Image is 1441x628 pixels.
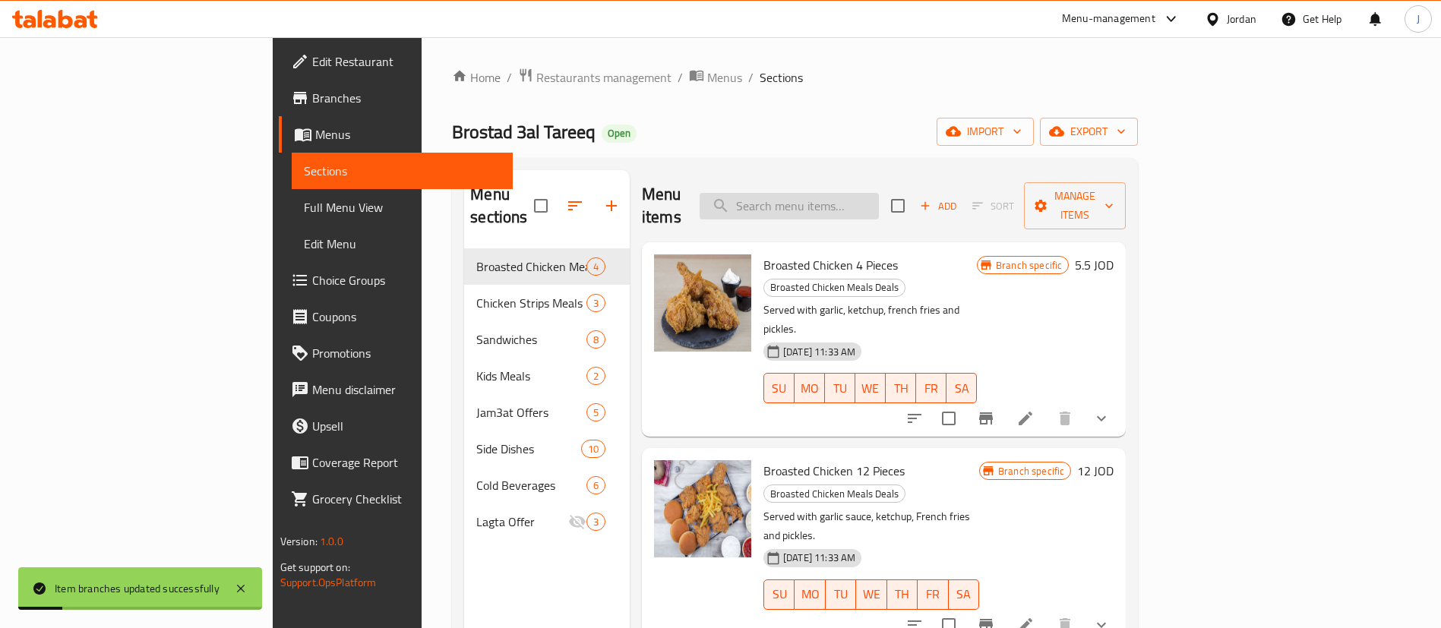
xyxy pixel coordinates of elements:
a: Sections [292,153,514,189]
button: TU [825,373,855,403]
button: SA [946,373,977,403]
div: Chicken Strips Meals Deals [476,294,586,312]
span: [DATE] 11:33 AM [777,551,861,565]
svg: Inactive section [568,513,586,531]
span: Kids Meals [476,367,586,385]
span: 6 [587,478,605,493]
a: Restaurants management [518,68,672,87]
a: Full Menu View [292,189,514,226]
div: items [586,330,605,349]
div: Side Dishes [476,440,580,458]
a: Edit Restaurant [279,43,514,80]
div: Broasted Chicken Meals Deals4 [464,248,630,285]
button: sort-choices [896,400,933,437]
h2: Menu items [642,183,681,229]
span: Choice Groups [312,271,501,289]
div: items [586,257,605,276]
span: 5 [587,406,605,420]
input: search [700,193,879,219]
h6: 5.5 JOD [1075,254,1114,276]
span: Sections [760,68,803,87]
a: Coverage Report [279,444,514,481]
span: Upsell [312,417,501,435]
button: export [1040,118,1138,146]
button: WE [855,373,886,403]
span: 3 [587,296,605,311]
span: Broasted Chicken Meals Deals [476,257,586,276]
span: TH [893,583,912,605]
li: / [748,68,754,87]
svg: Show Choices [1092,409,1111,428]
span: Coverage Report [312,453,501,472]
span: Select section [882,190,914,222]
span: Select to update [933,402,965,434]
span: Select section first [962,194,1024,218]
a: Branches [279,80,514,116]
span: Jam3at Offers [476,403,586,421]
span: Branch specific [992,464,1070,478]
span: SA [955,583,973,605]
button: MO [795,579,825,610]
div: Side Dishes10 [464,431,630,467]
span: SA [953,377,971,399]
span: SU [770,583,788,605]
span: Select all sections [525,190,557,222]
button: Add section [593,188,630,224]
img: Broasted Chicken 4 Pieces [654,254,751,352]
button: SA [949,579,979,610]
button: SU [763,579,795,610]
span: 2 [587,369,605,383]
span: Add item [914,194,962,218]
div: items [586,513,605,531]
span: Add [918,197,959,215]
a: Menu disclaimer [279,371,514,408]
span: Broasted Chicken 4 Pieces [763,254,898,276]
div: items [581,440,605,458]
span: Branch specific [990,258,1068,273]
a: Menus [689,68,742,87]
a: Choice Groups [279,262,514,298]
button: TH [887,579,918,610]
button: delete [1047,400,1083,437]
nav: Menu sections [464,242,630,546]
p: Served with garlic, ketchup, french fries and pickles. [763,301,977,339]
div: Lagta Offer3 [464,503,630,540]
button: show more [1083,400,1120,437]
span: Full Menu View [304,198,501,216]
a: Upsell [279,408,514,444]
span: Sections [304,162,501,180]
span: Grocery Checklist [312,490,501,508]
button: FR [918,579,948,610]
li: / [678,68,683,87]
span: Sandwiches [476,330,586,349]
div: items [586,403,605,421]
button: WE [856,579,886,610]
span: Sort sections [557,188,593,224]
span: Menus [707,68,742,87]
span: FR [922,377,940,399]
button: FR [916,373,946,403]
button: Manage items [1024,182,1126,229]
div: items [586,476,605,494]
span: TU [831,377,849,399]
span: import [949,122,1022,141]
div: Menu-management [1062,10,1155,28]
div: items [586,367,605,385]
span: Promotions [312,344,501,362]
span: [DATE] 11:33 AM [777,345,861,359]
div: items [586,294,605,312]
div: Jam3at Offers5 [464,394,630,431]
span: Branches [312,89,501,107]
span: J [1417,11,1420,27]
a: Coupons [279,298,514,335]
div: Item branches updated successfully [55,580,220,597]
span: 3 [587,515,605,529]
span: 4 [587,260,605,274]
div: Sandwiches8 [464,321,630,358]
button: import [937,118,1034,146]
span: TH [892,377,910,399]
